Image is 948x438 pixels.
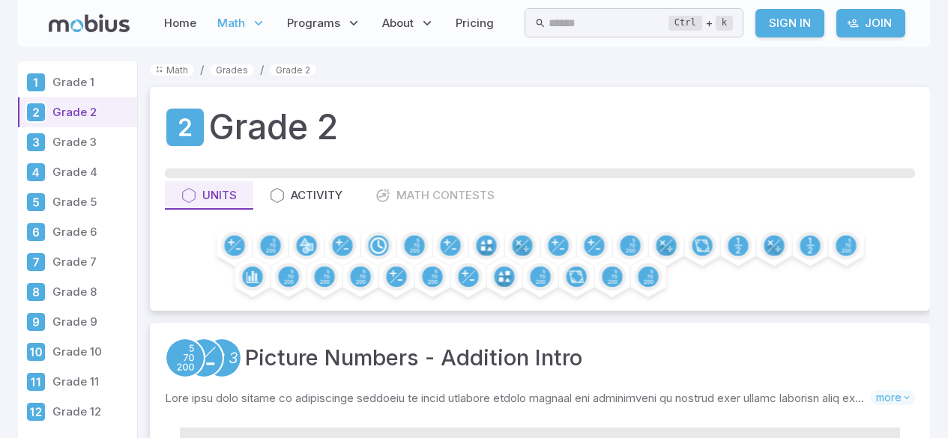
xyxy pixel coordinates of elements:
[18,67,137,97] a: Grade 1
[202,338,242,378] a: Numeracy
[52,374,131,390] p: Grade 11
[451,6,498,40] a: Pricing
[25,282,46,302] div: Grade 8
[181,187,237,204] div: Units
[18,217,137,247] a: Grade 6
[668,14,733,32] div: +
[25,341,46,362] div: Grade 10
[270,64,316,76] a: Grade 2
[25,222,46,243] div: Grade 6
[18,97,137,127] a: Grade 2
[668,16,702,31] kbd: Ctrl
[25,252,46,273] div: Grade 7
[52,74,131,91] p: Grade 1
[18,397,137,427] a: Grade 12
[165,390,870,407] p: Lore ipsu dolo sitame co adipiscinge seddoeiu te incid utlabore etdolo magnaal eni adminimveni qu...
[52,284,131,300] p: Grade 8
[25,371,46,392] div: Grade 11
[18,157,137,187] a: Grade 4
[200,61,204,78] li: /
[382,15,414,31] span: About
[52,104,131,121] p: Grade 2
[836,9,905,37] a: Join
[260,61,264,78] li: /
[25,192,46,213] div: Grade 5
[52,314,131,330] p: Grade 9
[52,344,131,360] p: Grade 10
[18,337,137,367] a: Grade 10
[52,164,131,180] p: Grade 4
[755,9,824,37] a: Sign In
[18,367,137,397] a: Grade 11
[287,15,340,31] span: Programs
[52,254,131,270] p: Grade 7
[150,61,930,78] nav: breadcrumb
[25,311,46,332] div: Grade 9
[270,187,342,204] div: Activity
[18,127,137,157] a: Grade 3
[25,401,46,422] div: Grade 12
[25,72,46,93] div: Grade 1
[165,338,205,378] a: Place Value
[245,341,582,374] a: Picture Numbers - Addition Intro
[210,64,254,76] a: Grades
[150,64,194,76] a: Math
[165,107,205,147] a: Grade 2
[160,6,201,40] a: Home
[716,16,733,31] kbd: k
[18,307,137,337] a: Grade 9
[208,102,338,153] h1: Grade 2
[18,247,137,277] a: Grade 7
[217,15,245,31] span: Math
[52,194,131,210] p: Grade 5
[25,132,46,153] div: Grade 3
[52,224,131,240] p: Grade 6
[18,187,137,217] a: Grade 5
[25,102,46,123] div: Grade 2
[18,277,137,307] a: Grade 8
[52,404,131,420] p: Grade 12
[184,338,224,378] a: Addition and Subtraction
[52,134,131,150] p: Grade 3
[25,162,46,183] div: Grade 4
